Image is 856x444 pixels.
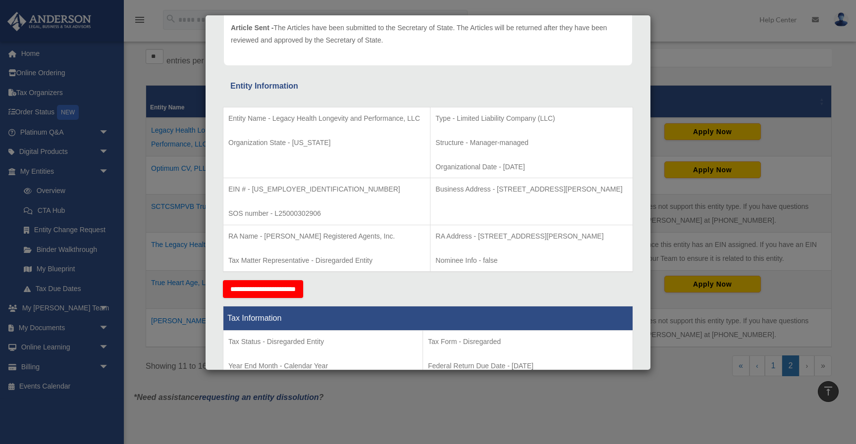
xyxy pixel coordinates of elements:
[228,254,425,267] p: Tax Matter Representative - Disregarded Entity
[435,230,628,243] p: RA Address - [STREET_ADDRESS][PERSON_NAME]
[435,161,628,173] p: Organizational Date - [DATE]
[228,207,425,220] p: SOS number - L25000302906
[231,22,625,46] p: The Articles have been submitted to the Secretary of State. The Articles will be returned after t...
[228,360,418,372] p: Year End Month - Calendar Year
[223,331,423,404] td: Tax Period Type - Calendar Year
[231,24,273,32] span: Article Sent -
[428,336,628,348] p: Tax Form - Disregarded
[435,254,628,267] p: Nominee Info - false
[228,112,425,125] p: Entity Name - Legacy Health Longevity and Performance, LLC
[223,306,633,331] th: Tax Information
[435,183,628,196] p: Business Address - [STREET_ADDRESS][PERSON_NAME]
[230,79,626,93] div: Entity Information
[228,336,418,348] p: Tax Status - Disregarded Entity
[228,183,425,196] p: EIN # - [US_EMPLOYER_IDENTIFICATION_NUMBER]
[435,137,628,149] p: Structure - Manager-managed
[228,230,425,243] p: RA Name - [PERSON_NAME] Registered Agents, Inc.
[228,137,425,149] p: Organization State - [US_STATE]
[435,112,628,125] p: Type - Limited Liability Company (LLC)
[428,360,628,372] p: Federal Return Due Date - [DATE]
